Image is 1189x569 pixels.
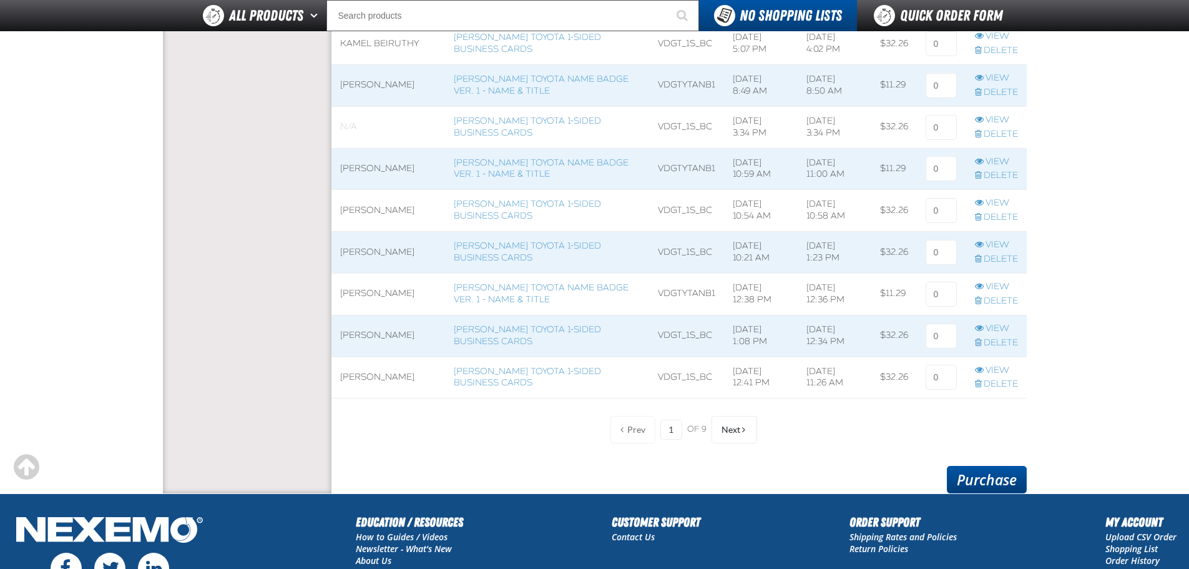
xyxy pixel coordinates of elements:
[975,114,1018,126] a: View row action
[798,357,871,398] td: [DATE] 11:26 AM
[331,273,446,315] td: [PERSON_NAME]
[926,156,957,181] input: 0
[649,106,724,148] td: VDGT_1S_BC
[871,106,917,148] td: $32.26
[612,531,655,543] a: Contact Us
[649,148,724,190] td: VDGTYTANB1
[724,106,798,148] td: [DATE] 3:34 PM
[454,282,629,305] a: [PERSON_NAME] Toyota Name Badge Ver. 1 - Name & Title
[975,212,1018,224] a: Delete row action
[712,416,757,443] button: Next Page
[975,365,1018,377] a: View row action
[975,197,1018,209] a: View row action
[724,148,798,190] td: [DATE] 10:59 AM
[331,23,446,65] td: Kamel Beiruthy
[975,323,1018,335] a: View row action
[12,453,40,481] div: Scroll to the top
[649,190,724,232] td: VDGT_1S_BC
[724,357,798,398] td: [DATE] 12:41 PM
[975,45,1018,57] a: Delete row action
[926,365,957,390] input: 0
[454,240,601,263] a: [PERSON_NAME] Toyota 1-sided Business Cards
[356,543,452,555] a: Newsletter - What's New
[871,232,917,274] td: $32.26
[356,531,448,543] a: How to Guides / Videos
[454,366,601,388] a: [PERSON_NAME] Toyota 1-sided Business Cards
[454,324,601,347] a: [PERSON_NAME] Toyota 1-sided Business Cards
[926,115,957,140] input: 0
[871,23,917,65] td: $32.26
[975,156,1018,168] a: View row action
[975,379,1018,390] a: Delete row action
[975,295,1018,307] a: Delete row action
[975,129,1018,141] a: Delete row action
[975,31,1018,42] a: View row action
[871,148,917,190] td: $11.29
[649,315,724,357] td: VDGT_1S_BC
[871,315,917,357] td: $32.26
[12,513,207,550] img: Nexemo Logo
[798,106,871,148] td: [DATE] 3:34 PM
[331,65,446,107] td: [PERSON_NAME]
[975,281,1018,293] a: View row action
[331,106,446,148] td: Blank
[798,232,871,274] td: [DATE] 1:23 PM
[649,65,724,107] td: VDGTYTANB1
[660,420,682,440] input: Current page number
[798,148,871,190] td: [DATE] 11:00 AM
[798,190,871,232] td: [DATE] 10:58 AM
[798,315,871,357] td: [DATE] 12:34 PM
[926,73,957,98] input: 0
[331,315,446,357] td: [PERSON_NAME]
[975,239,1018,251] a: View row action
[1105,555,1160,567] a: Order History
[798,23,871,65] td: [DATE] 4:02 PM
[975,337,1018,349] a: Delete row action
[331,232,446,274] td: [PERSON_NAME]
[724,273,798,315] td: [DATE] 12:38 PM
[849,531,957,543] a: Shipping Rates and Policies
[871,273,917,315] td: $11.29
[454,157,629,180] a: [PERSON_NAME] Toyota Name Badge Ver. 1 - Name & Title
[454,116,601,138] a: [PERSON_NAME] Toyota 1-sided Business Cards
[926,282,957,307] input: 0
[1105,543,1158,555] a: Shopping List
[724,232,798,274] td: [DATE] 10:21 AM
[649,23,724,65] td: VDGT_1S_BC
[229,4,303,27] span: All Products
[649,357,724,398] td: VDGT_1S_BC
[849,513,957,532] h2: Order Support
[740,7,842,24] span: No Shopping Lists
[871,357,917,398] td: $32.26
[1105,531,1177,543] a: Upload CSV Order
[975,170,1018,182] a: Delete row action
[356,513,463,532] h2: Education / Resources
[871,65,917,107] td: $11.29
[724,190,798,232] td: [DATE] 10:54 AM
[926,324,957,349] input: 0
[975,87,1018,99] a: Delete row action
[454,74,629,96] a: [PERSON_NAME] Toyota Name Badge Ver. 1 - Name & Title
[947,466,1027,493] a: Purchase
[331,148,446,190] td: [PERSON_NAME]
[926,31,957,56] input: 0
[649,273,724,315] td: VDGTYTANB1
[454,32,601,54] a: [PERSON_NAME] Toyota 1-sided Business Cards
[926,198,957,223] input: 0
[926,240,957,265] input: 0
[798,273,871,315] td: [DATE] 12:36 PM
[722,425,740,435] span: Next Page
[687,424,707,435] span: of 9
[356,555,391,567] a: About Us
[849,543,908,555] a: Return Policies
[331,357,446,398] td: [PERSON_NAME]
[331,190,446,232] td: [PERSON_NAME]
[724,65,798,107] td: [DATE] 8:49 AM
[975,254,1018,265] a: Delete row action
[798,65,871,107] td: [DATE] 8:50 AM
[724,23,798,65] td: [DATE] 5:07 PM
[871,190,917,232] td: $32.26
[649,232,724,274] td: VDGT_1S_BC
[612,513,700,532] h2: Customer Support
[724,315,798,357] td: [DATE] 1:08 PM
